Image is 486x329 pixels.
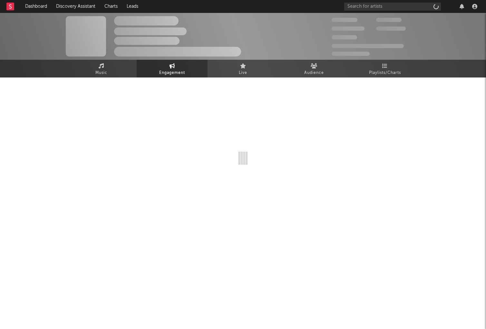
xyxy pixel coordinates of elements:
a: Playlists/Charts [349,60,420,77]
span: Music [95,69,107,77]
span: Engagement [159,69,185,77]
span: 100,000 [332,35,357,39]
span: Audience [304,69,324,77]
span: 1,000,000 [376,26,406,31]
input: Search for artists [344,3,441,11]
span: 50,000,000 [332,26,364,31]
a: Live [208,60,278,77]
a: Audience [278,60,349,77]
span: 50,000,000 Monthly Listeners [332,44,404,48]
span: Live [239,69,247,77]
span: Jump Score: 85.0 [332,52,370,56]
span: 100,000 [376,18,402,22]
span: 300,000 [332,18,357,22]
a: Music [66,60,137,77]
a: Engagement [137,60,208,77]
span: Playlists/Charts [369,69,401,77]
